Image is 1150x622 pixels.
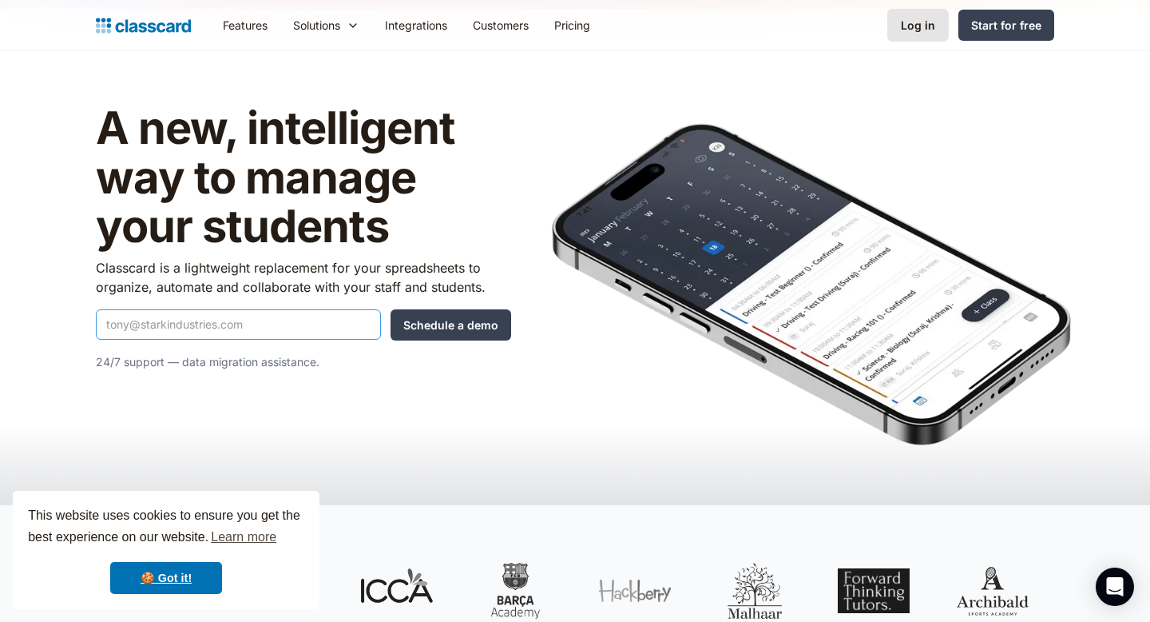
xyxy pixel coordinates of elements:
div: Log in [901,17,935,34]
div: Open Intercom Messenger [1096,568,1134,606]
div: cookieconsent [13,491,319,609]
a: Customers [460,7,541,43]
span: This website uses cookies to ensure you get the best experience on our website. [28,506,304,549]
div: Solutions [293,17,340,34]
form: Quick Demo Form [96,309,511,341]
h1: A new, intelligent way to manage your students [96,104,511,252]
div: Start for free [971,17,1041,34]
a: Pricing [541,7,603,43]
a: Log in [887,9,949,42]
p: Classcard is a lightweight replacement for your spreadsheets to organize, automate and collaborat... [96,258,511,297]
p: 24/7 support — data migration assistance. [96,353,511,372]
input: Schedule a demo [391,309,511,341]
input: tony@starkindustries.com [96,309,381,340]
div: Solutions [280,7,372,43]
a: Logo [96,14,191,37]
a: Features [210,7,280,43]
a: learn more about cookies [208,525,279,549]
a: Start for free [958,10,1054,41]
a: Integrations [372,7,460,43]
a: dismiss cookie message [110,562,222,594]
